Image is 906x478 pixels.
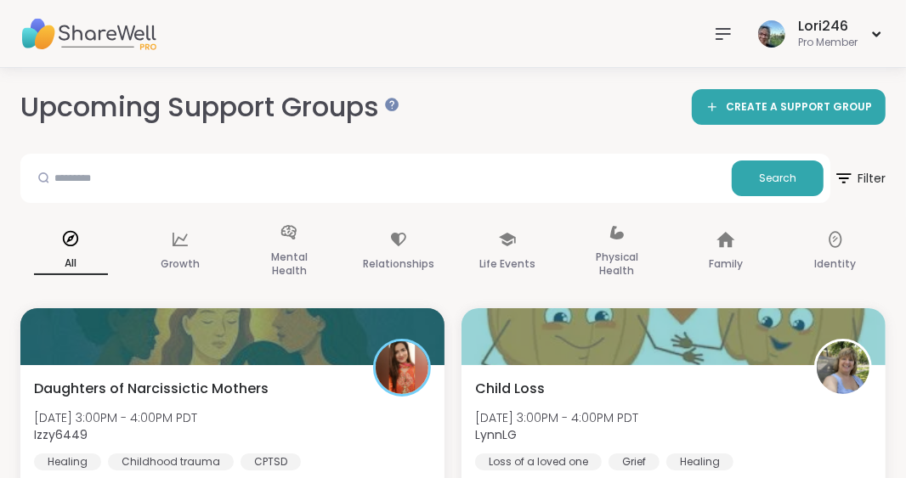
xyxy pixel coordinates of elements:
span: [DATE] 3:00PM - 4:00PM PDT [475,409,638,426]
b: LynnLG [475,426,517,443]
p: Physical Health [580,247,654,281]
div: Pro Member [798,36,858,50]
p: Family [709,254,743,274]
span: Child Loss [475,379,545,399]
button: Search [732,160,824,196]
iframe: Spotlight [385,98,399,111]
div: Healing [666,453,733,470]
p: Relationships [363,254,434,274]
b: Izzy6449 [34,426,88,443]
p: Growth [161,254,200,274]
img: Lori246 [758,20,785,48]
p: Mental Health [252,247,326,281]
div: Lori246 [798,17,858,36]
button: Filter [834,154,886,203]
span: CREATE A SUPPORT GROUP [726,100,872,115]
div: CPTSD [241,453,301,470]
p: All [34,253,108,275]
a: CREATE A SUPPORT GROUP [692,89,886,125]
div: Loss of a loved one [475,453,602,470]
div: Childhood trauma [108,453,234,470]
img: LynnLG [817,341,869,394]
img: ShareWell Nav Logo [20,4,156,64]
h2: Upcoming Support Groups [20,88,393,127]
span: Daughters of Narcissictic Mothers [34,379,269,399]
span: [DATE] 3:00PM - 4:00PM PDT [34,409,197,426]
span: Search [759,171,796,186]
span: Filter [834,158,886,199]
img: Izzy6449 [376,341,428,394]
div: Grief [609,453,660,470]
p: Identity [814,254,856,274]
div: Healing [34,453,101,470]
p: Life Events [479,254,535,274]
